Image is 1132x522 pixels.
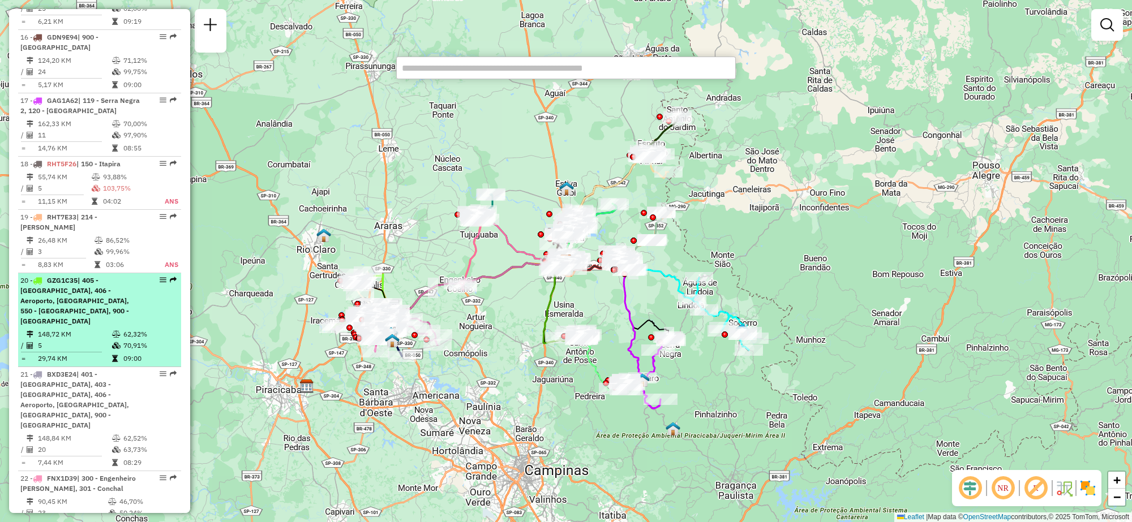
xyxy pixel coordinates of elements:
[20,79,26,90] td: =
[123,143,177,154] td: 08:55
[27,446,33,453] i: Total de Atividades
[123,79,177,90] td: 09:00
[27,57,33,64] i: Distância Total
[37,507,108,519] td: 23
[112,342,121,349] i: % de utilização da cubagem
[37,66,112,77] td: 24
[37,444,112,455] td: 20
[897,513,924,521] a: Leaflet
[20,33,98,51] span: | 900 - [GEOGRAPHIC_DATA]
[635,373,650,387] img: Amparo
[170,370,177,377] em: Rota exportada
[102,171,153,183] td: 93,88%
[37,246,94,257] td: 3
[76,159,121,168] span: | 150 - Itapira
[1079,479,1097,497] img: Exibir/Ocultar setores
[27,510,33,516] i: Total de Atividades
[123,444,177,455] td: 63,73%
[385,333,400,348] img: PA - Limeira
[123,118,177,130] td: 70,00%
[20,196,26,207] td: =
[1113,490,1121,504] span: −
[123,55,177,66] td: 71,12%
[92,174,100,180] i: % de utilização do peso
[20,259,26,270] td: =
[37,130,112,141] td: 11
[20,370,129,429] span: | 401 - [GEOGRAPHIC_DATA], 403 - [GEOGRAPHIC_DATA], 406 - Aeroporto, [GEOGRAPHIC_DATA], [GEOGRAPH...
[160,370,166,377] em: Opções
[112,81,118,88] i: Tempo total em rota
[37,171,91,183] td: 55,74 KM
[666,421,680,436] img: Tuiuti
[37,259,94,270] td: 8,83 KM
[20,66,26,77] td: /
[1055,479,1073,497] img: Fluxo de ruas
[47,474,77,482] span: FNX1D39
[20,213,97,231] span: | 214 - [PERSON_NAME]
[112,120,121,127] i: % de utilização do peso
[37,496,108,507] td: 90,45 KM
[37,118,112,130] td: 162,33 KM
[27,237,33,244] i: Distância Total
[926,513,928,521] span: |
[27,248,33,255] i: Total de Atividades
[37,183,91,194] td: 5
[47,96,78,105] span: GAG1A62
[20,159,121,168] span: 18 -
[105,246,152,257] td: 99,96%
[112,57,121,64] i: % de utilização do peso
[37,79,112,90] td: 5,17 KM
[112,446,121,453] i: % de utilização da cubagem
[123,433,177,444] td: 62,52%
[299,379,314,394] img: CDD Piracicaba
[170,213,177,220] em: Rota exportada
[123,340,177,351] td: 70,91%
[112,68,121,75] i: % de utilização da cubagem
[47,213,76,221] span: RHT7E33
[123,329,177,340] td: 62,32%
[1108,489,1125,506] a: Zoom out
[95,237,103,244] i: % de utilização do peso
[27,174,33,180] i: Distância Total
[20,183,26,194] td: /
[20,340,26,351] td: /
[27,435,33,442] i: Distância Total
[20,474,136,493] span: | 300 - Engenheiro [PERSON_NAME], 301 - Conchal
[112,18,118,25] i: Tempo total em rota
[37,433,112,444] td: 148,84 KM
[47,159,76,168] span: RHT5F26
[1022,474,1049,502] span: Exibir rótulo
[1113,473,1121,487] span: +
[37,353,112,364] td: 29,74 KM
[20,213,97,231] span: 19 -
[316,228,331,243] img: 619 UDC Light Rio Claro
[20,143,26,154] td: =
[102,183,153,194] td: 103,75%
[37,196,91,207] td: 11,15 KM
[20,96,140,115] span: | 119 - Serra Negra 2, 120 - [GEOGRAPHIC_DATA]
[112,355,118,362] i: Tempo total em rota
[20,33,98,51] span: 16 -
[105,235,152,246] td: 86,52%
[108,498,117,505] i: % de utilização do peso
[95,248,103,255] i: % de utilização da cubagem
[20,130,26,141] td: /
[27,120,33,127] i: Distância Total
[957,474,984,502] span: Ocultar deslocamento
[170,33,177,40] em: Rota exportada
[1096,14,1118,36] a: Exibir filtros
[160,97,166,103] em: Opções
[47,276,78,284] span: GZG1C35
[123,457,177,468] td: 08:29
[123,16,177,27] td: 09:19
[170,277,177,283] em: Rota exportada
[160,160,166,167] em: Opções
[102,196,153,207] td: 04:02
[199,14,222,39] a: Nova sessão e pesquisa
[37,329,112,340] td: 148,72 KM
[160,474,166,481] em: Opções
[20,246,26,257] td: /
[123,353,177,364] td: 09:00
[989,474,1017,502] span: Ocultar NR
[112,145,118,152] i: Tempo total em rota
